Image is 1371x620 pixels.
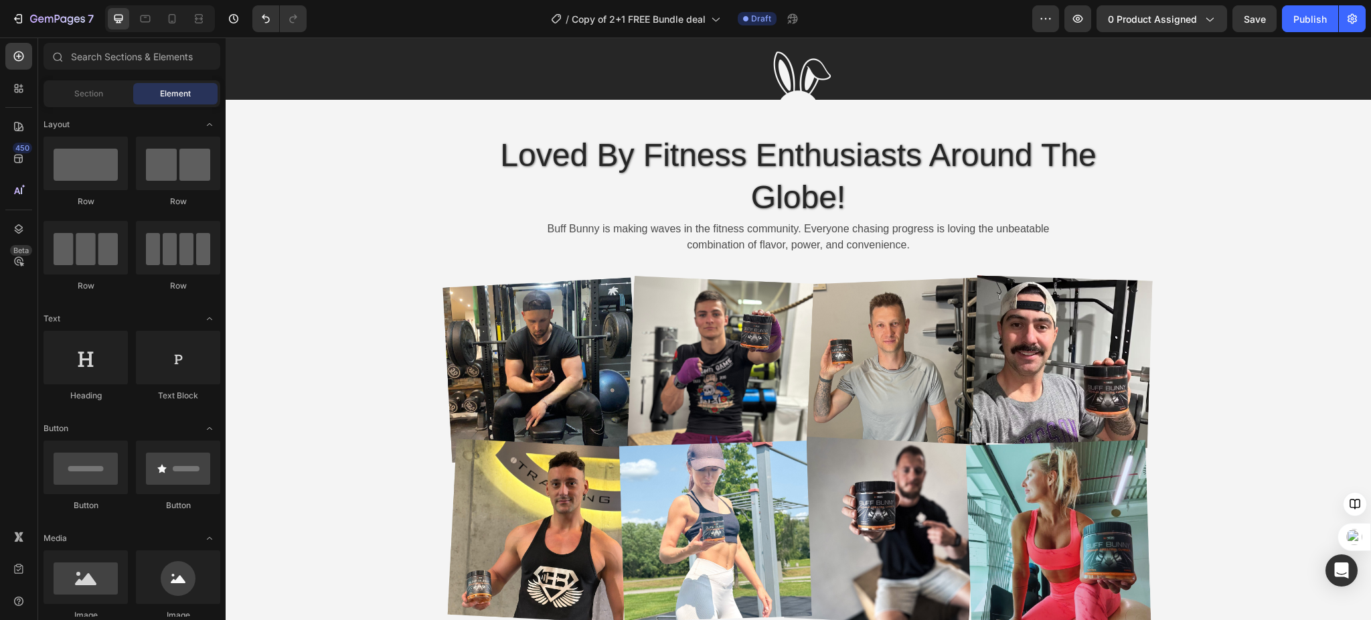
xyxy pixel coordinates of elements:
span: Button [44,422,68,435]
span: Media [44,532,67,544]
iframe: To enrich screen reader interactions, please activate Accessibility in Grammarly extension settings [226,37,1371,620]
button: Publish [1282,5,1338,32]
div: Heading [44,390,128,402]
div: Undo/Redo [252,5,307,32]
div: Publish [1293,12,1327,26]
div: Button [44,499,128,512]
span: Save [1244,13,1266,25]
span: / [566,12,569,26]
input: Search Sections & Elements [44,43,220,70]
div: Button [136,499,220,512]
span: Draft [751,13,771,25]
span: Toggle open [199,528,220,549]
div: Open Intercom Messenger [1325,554,1358,587]
span: Section [74,88,103,100]
button: 0 product assigned [1097,5,1227,32]
div: 450 [13,143,32,153]
div: Row [136,196,220,208]
img: gempages_529918751533958182-37707fa6-d2eb-4c41-819e-cfeec960e41e.png [212,234,935,593]
span: Toggle open [199,418,220,439]
div: Text Block [136,390,220,402]
span: Layout [44,119,70,131]
div: Row [44,196,128,208]
span: 0 product assigned [1108,12,1197,26]
p: Buff Bunny is making waves in the fitness community. Everyone chasing progress is loving the unbe... [307,183,839,216]
div: Row [44,280,128,292]
div: Row [136,280,220,292]
span: Copy of 2+1 FREE Bundle deal [572,12,706,26]
span: Element [160,88,191,100]
span: Toggle open [199,114,220,135]
div: Beta [10,245,32,256]
button: Save [1232,5,1277,32]
p: 7 [88,11,94,27]
h2: Loved By Fitness Enthusiasts Around The Globe! [238,96,908,182]
button: 7 [5,5,100,32]
span: Toggle open [199,308,220,329]
span: Text [44,313,60,325]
